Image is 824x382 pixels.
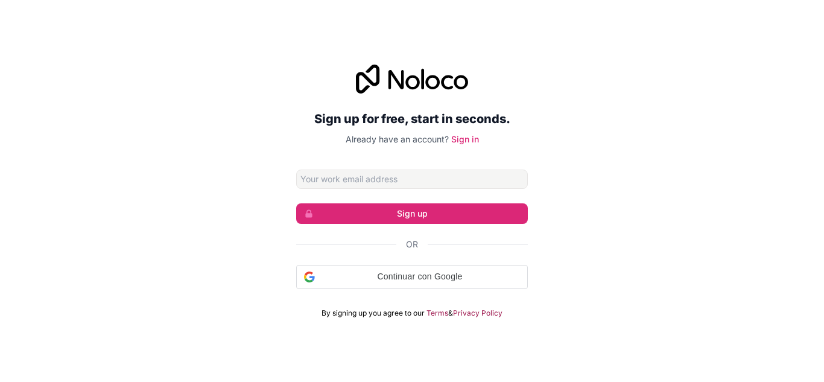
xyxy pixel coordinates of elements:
h2: Sign up for free, start in seconds. [296,108,528,130]
input: Email address [296,170,528,189]
span: & [448,308,453,318]
span: Or [406,238,418,250]
div: Continuar con Google [296,265,528,289]
span: Continuar con Google [320,270,520,283]
span: Already have an account? [346,134,449,144]
a: Terms [426,308,448,318]
a: Privacy Policy [453,308,502,318]
a: Sign in [451,134,479,144]
span: By signing up you agree to our [322,308,425,318]
button: Sign up [296,203,528,224]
